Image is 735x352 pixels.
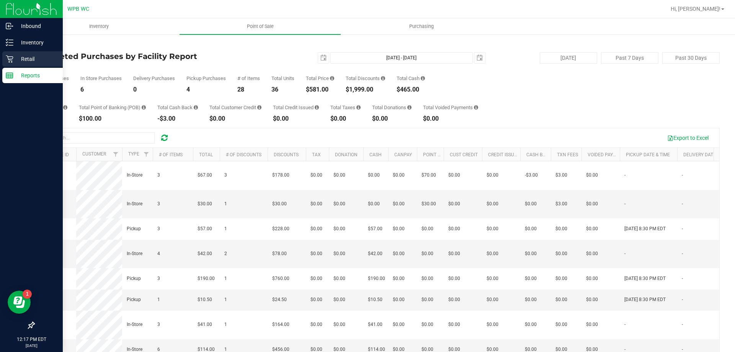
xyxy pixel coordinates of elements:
[555,275,567,282] span: $0.00
[79,116,146,122] div: $100.00
[157,105,198,110] div: Total Cash Back
[330,105,361,110] div: Total Taxes
[333,172,345,179] span: $0.00
[601,52,658,64] button: Past 7 Days
[555,225,567,232] span: $0.00
[209,116,261,122] div: $0.00
[127,172,142,179] span: In-Store
[127,296,141,303] span: Pickup
[142,105,146,110] i: Sum of the successful, non-voided point-of-banking payment transactions, both via payment termina...
[310,200,322,208] span: $0.00
[226,152,261,157] a: # of Discounts
[13,54,59,64] p: Retail
[448,275,460,282] span: $0.00
[557,152,578,157] a: Txn Fees
[272,225,289,232] span: $228.00
[487,200,498,208] span: $0.00
[109,148,122,161] a: Filter
[186,76,226,81] div: Pickup Purchases
[257,105,261,110] i: Sum of the successful, non-voided payments using account credit for all purchases in the date range.
[224,200,227,208] span: 1
[310,225,322,232] span: $0.00
[237,76,260,81] div: # of Items
[399,23,444,30] span: Purchasing
[525,275,537,282] span: $0.00
[682,296,683,303] span: -
[555,321,567,328] span: $0.00
[133,87,175,93] div: 0
[13,71,59,80] p: Reports
[393,250,405,257] span: $0.00
[157,250,160,257] span: 4
[555,200,567,208] span: $3.00
[310,172,322,179] span: $0.00
[586,296,598,303] span: $0.00
[586,172,598,179] span: $0.00
[368,296,382,303] span: $10.50
[487,250,498,257] span: $0.00
[586,200,598,208] span: $0.00
[421,172,436,179] span: $70.00
[157,116,198,122] div: -$3.00
[273,116,319,122] div: $0.00
[127,321,142,328] span: In-Store
[682,275,683,282] span: -
[381,76,385,81] i: Sum of the discount values applied to the all purchases in the date range.
[318,52,329,63] span: select
[555,172,567,179] span: $3.00
[393,321,405,328] span: $0.00
[333,275,345,282] span: $0.00
[682,225,683,232] span: -
[555,296,567,303] span: $0.00
[448,296,460,303] span: $0.00
[487,321,498,328] span: $0.00
[272,172,289,179] span: $178.00
[393,296,405,303] span: $0.00
[588,152,626,157] a: Voided Payment
[448,172,460,179] span: $0.00
[272,275,289,282] span: $760.00
[224,296,227,303] span: 1
[157,275,160,282] span: 3
[6,55,13,63] inline-svg: Retail
[198,321,212,328] span: $41.00
[421,250,433,257] span: $0.00
[3,343,59,349] p: [DATE]
[586,250,598,257] span: $0.00
[372,116,412,122] div: $0.00
[487,275,498,282] span: $0.00
[312,152,321,157] a: Tax
[397,87,425,93] div: $465.00
[586,225,598,232] span: $0.00
[393,200,405,208] span: $0.00
[6,72,13,79] inline-svg: Reports
[6,39,13,46] inline-svg: Inventory
[368,200,380,208] span: $0.00
[209,105,261,110] div: Total Customer Credit
[6,22,13,30] inline-svg: Inbound
[198,225,212,232] span: $57.00
[624,200,626,208] span: -
[198,296,212,303] span: $10.50
[23,290,32,299] iframe: Resource center unread badge
[80,87,122,93] div: 6
[272,296,287,303] span: $24.50
[393,172,405,179] span: $0.00
[624,296,666,303] span: [DATE] 8:30 PM EDT
[127,200,142,208] span: In-Store
[330,76,334,81] i: Sum of the total prices of all purchases in the date range.
[525,250,537,257] span: $0.00
[224,275,227,282] span: 1
[224,172,227,179] span: 3
[198,172,212,179] span: $67.00
[421,296,433,303] span: $0.00
[525,296,537,303] span: $0.00
[198,275,215,282] span: $190.00
[368,225,382,232] span: $57.00
[157,172,160,179] span: 3
[488,152,520,157] a: Credit Issued
[682,321,683,328] span: -
[333,296,345,303] span: $0.00
[199,152,213,157] a: Total
[272,250,287,257] span: $78.00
